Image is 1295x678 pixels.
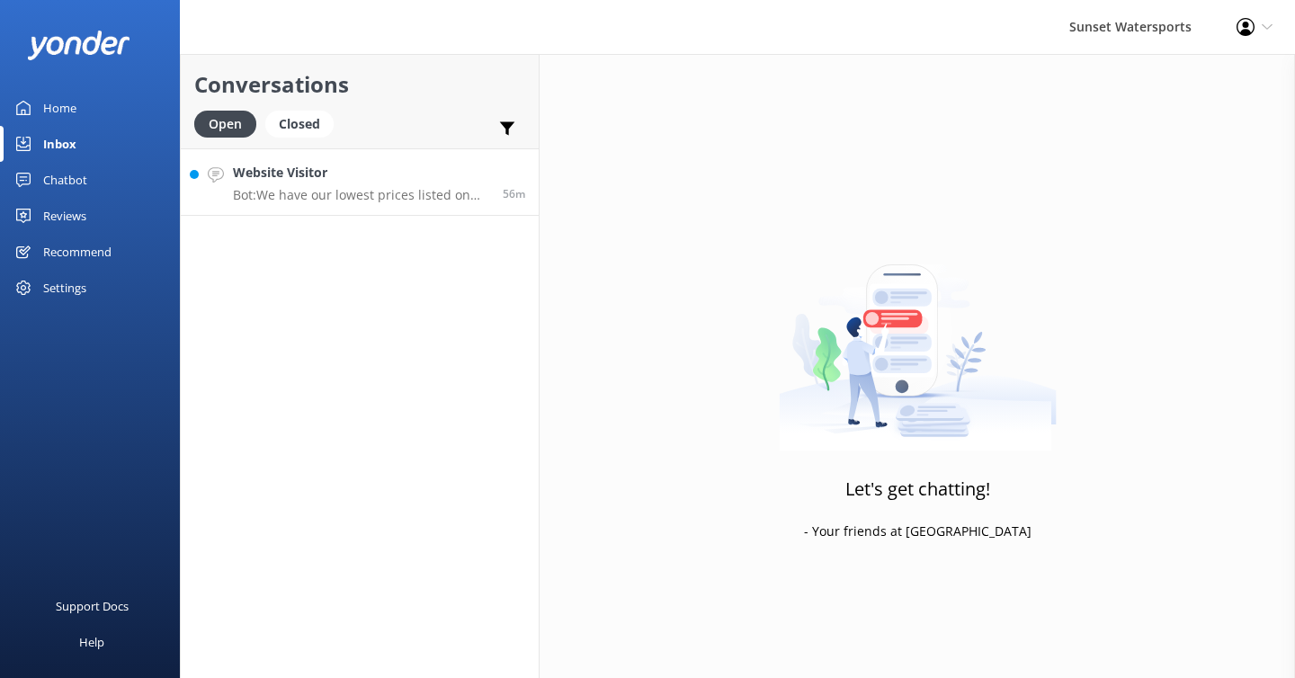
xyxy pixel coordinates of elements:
[56,588,129,624] div: Support Docs
[194,113,265,133] a: Open
[43,126,76,162] div: Inbox
[79,624,104,660] div: Help
[27,31,130,60] img: yonder-white-logo.png
[43,234,112,270] div: Recommend
[194,111,256,138] div: Open
[181,148,539,216] a: Website VisitorBot:We have our lowest prices listed on our website at all times, and you can find...
[43,270,86,306] div: Settings
[194,67,525,102] h2: Conversations
[233,187,489,203] p: Bot: We have our lowest prices listed on our website at all times, and you can find early-bird di...
[233,163,489,183] h4: Website Visitor
[265,111,334,138] div: Closed
[43,198,86,234] div: Reviews
[265,113,343,133] a: Closed
[43,162,87,198] div: Chatbot
[779,227,1057,451] img: artwork of a man stealing a conversation from at giant smartphone
[43,90,76,126] div: Home
[845,475,990,504] h3: Let's get chatting!
[503,186,525,201] span: Oct 02 2025 06:04pm (UTC -05:00) America/Cancun
[804,522,1032,541] p: - Your friends at [GEOGRAPHIC_DATA]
